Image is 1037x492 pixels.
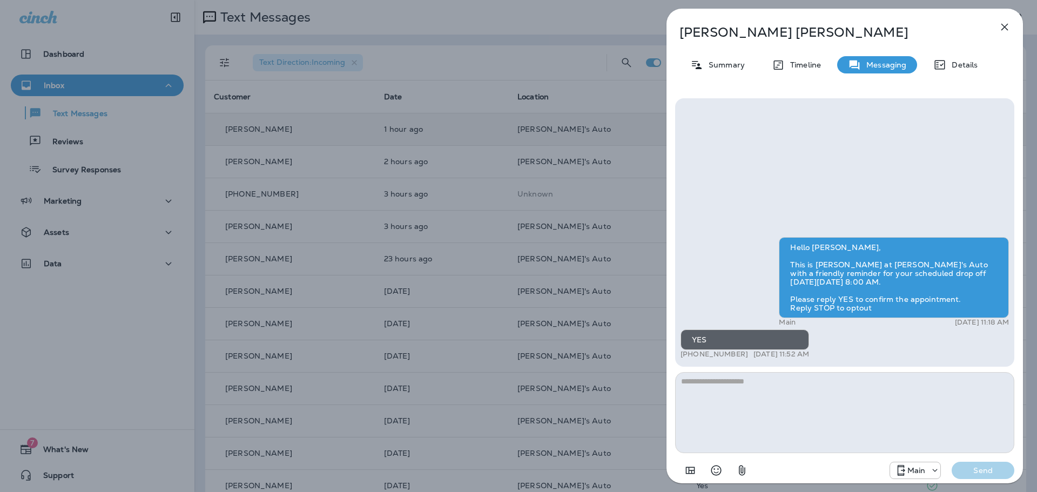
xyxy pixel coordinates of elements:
div: YES [681,329,809,350]
p: Summary [703,60,745,69]
p: Main [907,466,926,475]
p: Messaging [861,60,906,69]
p: [DATE] 11:18 AM [955,318,1009,327]
p: [PERSON_NAME] [PERSON_NAME] [679,25,974,40]
p: [PHONE_NUMBER] [681,350,748,359]
div: Hello [PERSON_NAME], This is [PERSON_NAME] at [PERSON_NAME]'s Auto with a friendly reminder for y... [779,237,1009,318]
button: Add in a premade template [679,460,701,481]
p: Timeline [785,60,821,69]
p: Details [946,60,978,69]
button: Select an emoji [705,460,727,481]
p: Main [779,318,796,327]
div: +1 (941) 231-4423 [890,464,941,477]
p: [DATE] 11:52 AM [753,350,809,359]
